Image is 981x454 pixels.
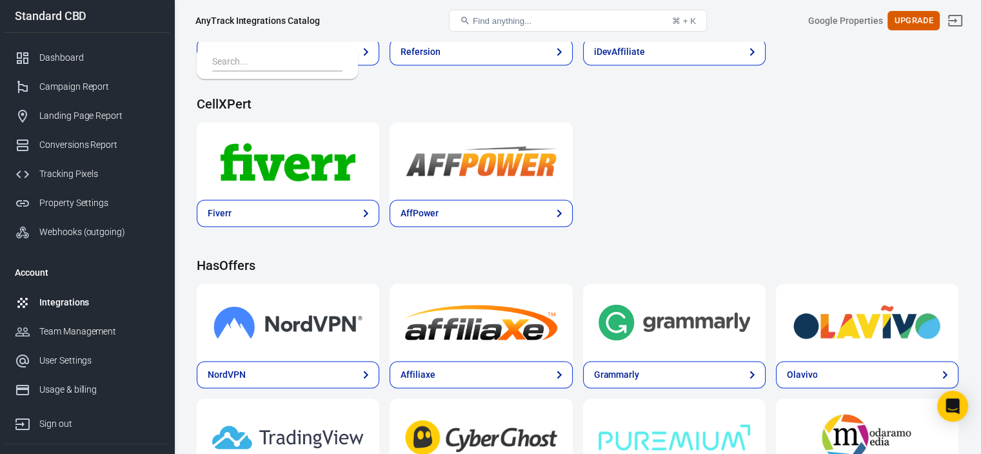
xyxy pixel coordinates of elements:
[887,11,940,31] button: Upgrade
[940,5,971,36] a: Sign out
[390,38,572,65] a: Refersion
[5,346,170,375] a: User Settings
[5,130,170,160] a: Conversions Report
[197,361,379,388] a: NordVPN
[212,138,364,184] img: Fiverr
[390,361,572,388] a: Affiliaxe
[390,284,572,361] a: Affiliaxe
[39,383,159,397] div: Usage & billing
[405,299,557,346] img: Affiliaxe
[776,284,958,361] a: Olavivo
[594,368,640,382] div: Grammarly
[401,207,439,220] div: AffPower
[197,284,379,361] a: NordVPN
[390,200,572,227] a: AffPower
[672,16,696,26] div: ⌘ + K
[39,225,159,239] div: Webhooks (outgoing)
[449,10,707,32] button: Find anything...⌘ + K
[212,54,337,71] input: Search...
[39,80,159,94] div: Campaign Report
[401,45,441,59] div: Refersion
[401,368,435,382] div: Affiliaxe
[39,354,159,367] div: User Settings
[5,72,170,101] a: Campaign Report
[39,325,159,338] div: Team Management
[39,167,159,181] div: Tracking Pixels
[787,368,818,382] div: Olavivo
[5,317,170,346] a: Team Management
[5,404,170,439] a: Sign out
[791,299,943,346] img: Olavivo
[195,14,320,27] div: AnyTrack Integrations Catalog
[5,10,170,22] div: Standard CBD
[5,218,170,247] a: Webhooks (outgoing)
[208,207,232,220] div: Fiverr
[208,368,246,382] div: NordVPN
[39,296,159,309] div: Integrations
[5,43,170,72] a: Dashboard
[197,122,379,200] a: Fiverr
[583,361,766,388] a: Grammarly
[5,189,170,218] a: Property Settings
[5,101,170,130] a: Landing Page Report
[197,200,379,227] a: Fiverr
[405,138,557,184] img: AffPower
[937,391,968,422] div: Open Intercom Messenger
[776,361,958,388] a: Olavivo
[5,288,170,317] a: Integrations
[212,299,364,346] img: NordVPN
[808,14,882,28] div: Account id: sA5kXkGz
[39,138,159,152] div: Conversions Report
[583,284,766,361] a: Grammarly
[197,96,958,112] h4: CellXPert
[599,299,750,346] img: Grammarly
[39,417,159,431] div: Sign out
[390,122,572,200] a: AffPower
[5,375,170,404] a: Usage & billing
[594,45,645,59] div: iDevAffiliate
[583,38,766,65] a: iDevAffiliate
[39,51,159,65] div: Dashboard
[39,109,159,123] div: Landing Page Report
[473,16,531,26] span: Find anything...
[197,258,958,273] h4: HasOffers
[39,196,159,210] div: Property Settings
[208,45,239,59] div: HitPath
[5,257,170,288] li: Account
[5,160,170,189] a: Tracking Pixels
